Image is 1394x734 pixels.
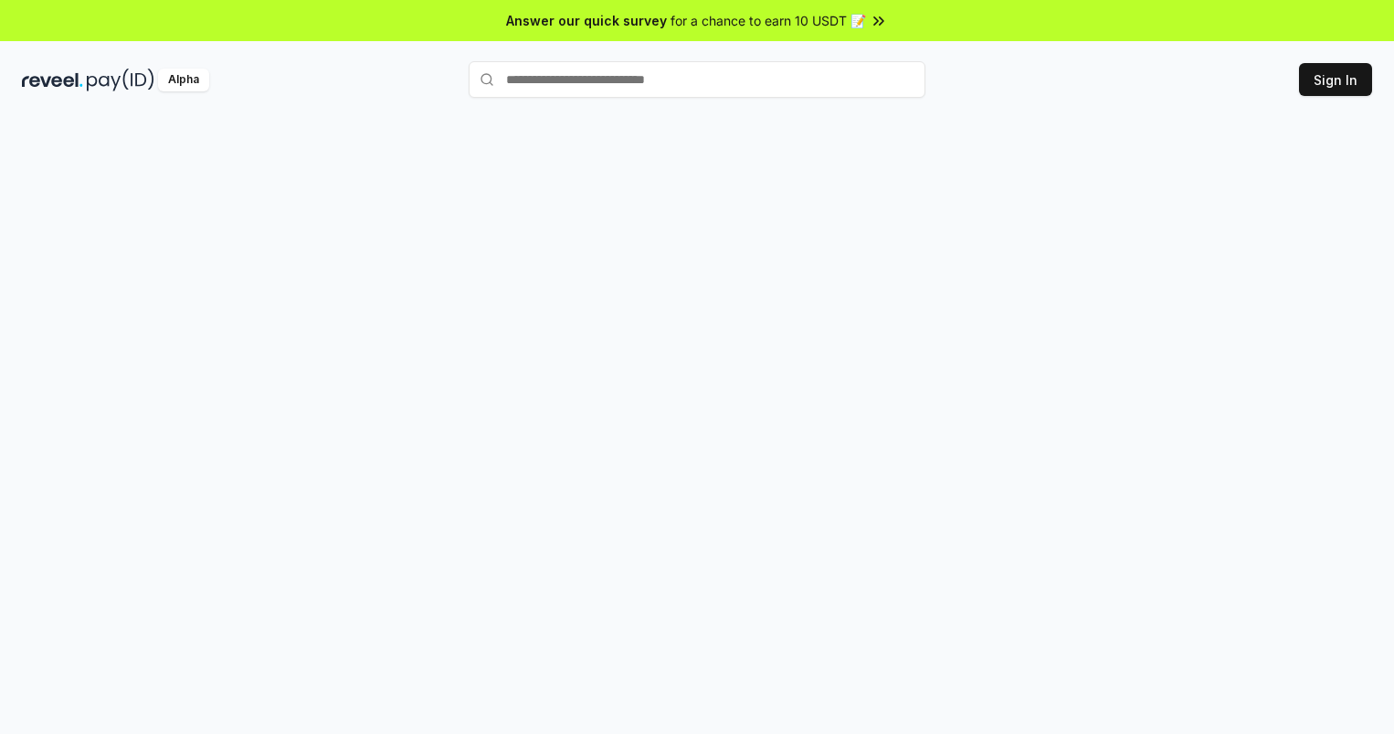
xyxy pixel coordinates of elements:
div: Alpha [158,69,209,91]
img: reveel_dark [22,69,83,91]
button: Sign In [1299,63,1372,96]
span: Answer our quick survey [506,11,667,30]
span: for a chance to earn 10 USDT 📝 [671,11,866,30]
img: pay_id [87,69,154,91]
